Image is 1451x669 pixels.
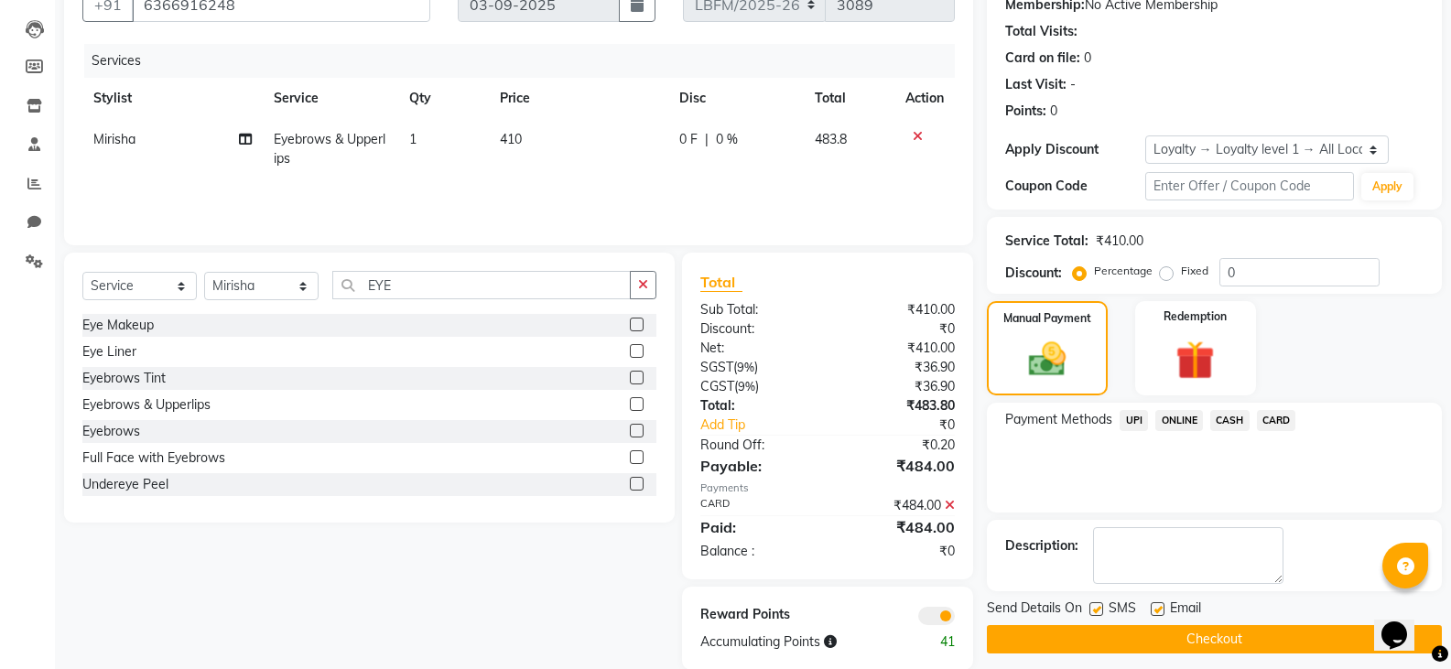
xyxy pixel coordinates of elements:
button: Checkout [987,625,1442,653]
div: Net: [687,339,828,358]
span: ONLINE [1155,410,1203,431]
div: CARD [687,496,828,515]
div: Last Visit: [1005,75,1067,94]
div: Total Visits: [1005,22,1077,41]
div: ( ) [687,377,828,396]
div: ₹0 [851,415,969,435]
th: Qty [398,78,489,119]
div: Balance : [687,542,828,561]
div: ₹410.00 [828,300,969,319]
span: CGST [700,378,734,394]
span: 9% [737,360,754,374]
label: Manual Payment [1003,310,1091,327]
div: Total: [687,396,828,415]
label: Redemption [1164,308,1227,325]
iframe: chat widget [1374,596,1433,651]
div: Points: [1005,102,1046,121]
div: ₹484.00 [828,496,969,515]
div: Accumulating Points [687,632,898,652]
div: Card on file: [1005,49,1080,68]
input: Search or Scan [332,271,631,299]
div: 0 [1050,102,1057,121]
span: 0 % [716,130,738,149]
div: ₹410.00 [828,339,969,358]
span: Payment Methods [1005,410,1112,429]
img: _cash.svg [1017,338,1077,381]
span: Email [1170,599,1201,621]
span: SGST [700,359,733,375]
span: Eyebrows & Upperlips [274,131,385,167]
div: ₹484.00 [828,455,969,477]
div: Full Face with Eyebrows [82,448,225,468]
th: Disc [668,78,804,119]
div: 0 [1084,49,1091,68]
div: Undereye Peel [82,475,168,494]
th: Total [804,78,894,119]
th: Price [489,78,669,119]
div: Discount: [1005,264,1062,283]
div: - [1070,75,1076,94]
label: Percentage [1094,263,1153,279]
div: Services [84,44,969,78]
div: Round Off: [687,436,828,455]
span: | [705,130,709,149]
div: ₹0.20 [828,436,969,455]
div: 41 [898,632,969,652]
div: Payments [700,480,955,496]
img: _gift.svg [1164,336,1227,384]
span: 410 [500,131,522,147]
div: ₹483.80 [828,396,969,415]
span: 483.8 [815,131,847,147]
span: Send Details On [987,599,1082,621]
div: Sub Total: [687,300,828,319]
div: ₹484.00 [828,516,969,538]
span: 9% [738,379,755,394]
div: Eye Liner [82,342,136,361]
div: Payable: [687,455,828,477]
span: Mirisha [93,131,135,147]
span: UPI [1120,410,1148,431]
div: Apply Discount [1005,140,1144,159]
div: Eyebrows & Upperlips [82,395,211,415]
button: Apply [1361,173,1413,200]
th: Service [263,78,398,119]
div: Discount: [687,319,828,339]
th: Stylist [82,78,263,119]
div: ₹410.00 [1096,232,1143,251]
div: ₹0 [828,319,969,339]
div: Reward Points [687,605,828,625]
div: Paid: [687,516,828,538]
span: Total [700,273,742,292]
div: Eye Makeup [82,316,154,335]
span: 1 [409,131,417,147]
span: 0 F [679,130,698,149]
div: ₹0 [828,542,969,561]
a: Add Tip [687,415,851,435]
div: Service Total: [1005,232,1088,251]
span: CASH [1210,410,1250,431]
span: SMS [1109,599,1136,621]
div: ( ) [687,358,828,377]
div: Description: [1005,536,1078,556]
span: CARD [1257,410,1296,431]
div: Eyebrows Tint [82,369,166,388]
div: Coupon Code [1005,177,1144,196]
label: Fixed [1181,263,1208,279]
div: Eyebrows [82,422,140,441]
th: Action [894,78,955,119]
div: ₹36.90 [828,377,969,396]
div: ₹36.90 [828,358,969,377]
input: Enter Offer / Coupon Code [1145,172,1354,200]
